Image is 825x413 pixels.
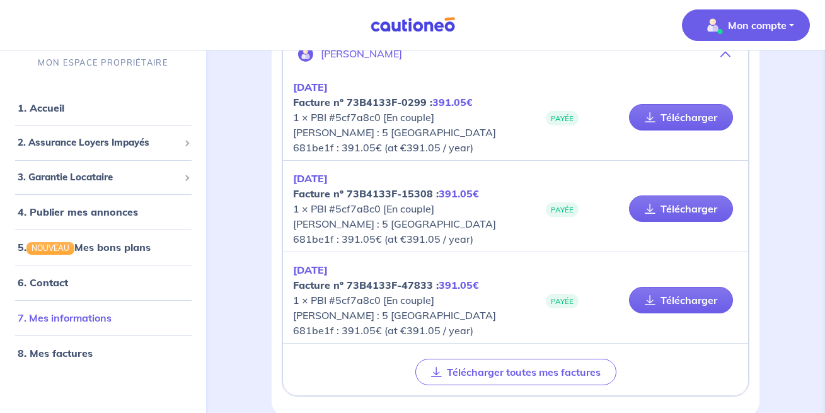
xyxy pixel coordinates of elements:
a: Télécharger [629,104,733,131]
span: 2. Assurance Loyers Impayés [18,136,179,150]
em: [DATE] [293,264,328,276]
a: 1. Accueil [18,102,64,114]
a: 4. Publier mes annonces [18,206,138,218]
p: Mon compte [728,18,787,33]
p: 1 × PBI #5cf7a8c0 [En couple] [PERSON_NAME] : 5 [GEOGRAPHIC_DATA] 681be1f : 391.05€ (at €391.05 /... [293,79,516,155]
div: 2. Assurance Loyers Impayés [5,131,201,155]
span: 3. Garantie Locataire [18,170,179,184]
em: 391.05€ [439,187,479,200]
button: illu_account_valid_menu.svgMon compte [682,9,810,41]
span: PAYÉE [546,202,579,217]
a: 8. Mes factures [18,347,93,359]
div: 1. Accueil [5,95,201,120]
div: 3. Garantie Locataire [5,165,201,189]
p: MON ESPACE PROPRIÉTAIRE [38,57,168,69]
div: 8. Mes factures [5,340,201,366]
em: [DATE] [293,172,328,185]
strong: Facture nº 73B4133F-15308 : [293,187,479,200]
img: illu_account.svg [298,47,313,62]
div: 4. Publier mes annonces [5,199,201,224]
em: 391.05€ [439,279,479,291]
p: 1 × PBI #5cf7a8c0 [En couple] [PERSON_NAME] : 5 [GEOGRAPHIC_DATA] 681be1f : 391.05€ (at €391.05 /... [293,171,516,247]
div: 5.NOUVEAUMes bons plans [5,235,201,260]
img: Cautioneo [366,17,460,33]
a: 7. Mes informations [18,311,112,324]
em: 391.05€ [432,96,473,108]
a: Télécharger [629,195,733,222]
p: [PERSON_NAME] [321,48,402,60]
span: PAYÉE [546,111,579,125]
strong: Facture nº 73B4133F-47833 : [293,279,479,291]
a: 6. Contact [18,276,68,289]
button: [PERSON_NAME] [283,39,748,69]
em: [DATE] [293,81,328,93]
div: 6. Contact [5,270,201,295]
a: Télécharger [629,287,733,313]
span: PAYÉE [546,294,579,308]
img: illu_account_valid_menu.svg [703,15,723,35]
button: Télécharger toutes mes factures [415,359,616,385]
a: 5.NOUVEAUMes bons plans [18,241,151,253]
div: 7. Mes informations [5,305,201,330]
strong: Facture nº 73B4133F-0299 : [293,96,473,108]
p: 1 × PBI #5cf7a8c0 [En couple] [PERSON_NAME] : 5 [GEOGRAPHIC_DATA] 681be1f : 391.05€ (at €391.05 /... [293,262,516,338]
